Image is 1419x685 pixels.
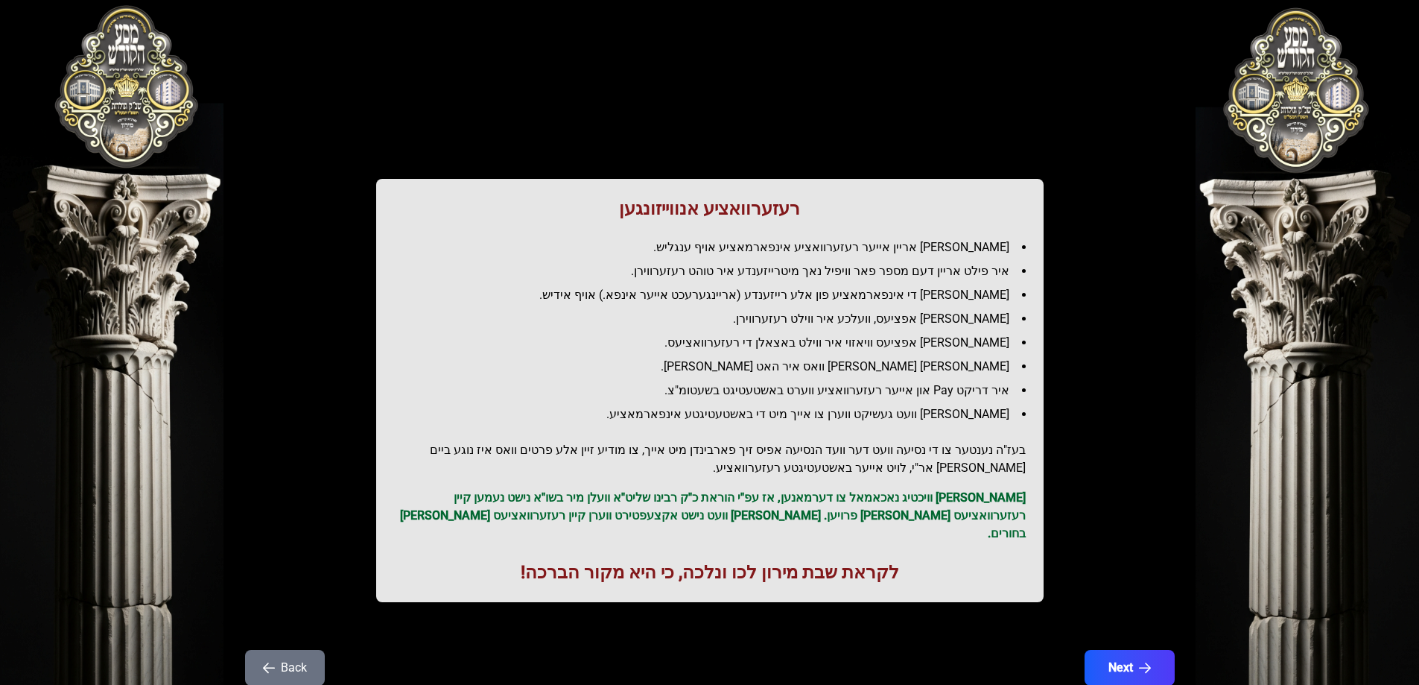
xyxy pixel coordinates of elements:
li: [PERSON_NAME] די אינפארמאציע פון אלע רייזענדע (אריינגערעכט אייער אינפא.) אויף אידיש. [406,286,1026,304]
li: [PERSON_NAME] אפציעס, וועלכע איר ווילט רעזערווירן. [406,310,1026,328]
li: [PERSON_NAME] אפציעס וויאזוי איר ווילט באצאלן די רעזערוואציעס. [406,334,1026,352]
h2: בעז"ה נענטער צו די נסיעה וועט דער וועד הנסיעה אפיס זיך פארבינדן מיט אייך, צו מודיע זיין אלע פרטים... [394,441,1026,477]
li: [PERSON_NAME] וועט געשיקט ווערן צו אייך מיט די באשטעטיגטע אינפארמאציע. [406,405,1026,423]
li: [PERSON_NAME] אריין אייער רעזערוואציע אינפארמאציע אויף ענגליש. [406,239,1026,256]
li: [PERSON_NAME] [PERSON_NAME] וואס איר האט [PERSON_NAME]. [406,358,1026,376]
h1: לקראת שבת מירון לכו ונלכה, כי היא מקור הברכה! [394,561,1026,584]
li: איר דריקט Pay און אייער רעזערוואציע ווערט באשטעטיגט בשעטומ"צ. [406,382,1026,400]
p: [PERSON_NAME] וויכטיג נאכאמאל צו דערמאנען, אז עפ"י הוראת כ"ק רבינו שליט"א וועלן מיר בשו"א נישט נע... [394,489,1026,543]
li: איר פילט אריין דעם מספר פאר וויפיל נאך מיטרייזענדע איר טוהט רעזערווירן. [406,262,1026,280]
h1: רעזערוואציע אנווייזונגען [394,197,1026,221]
